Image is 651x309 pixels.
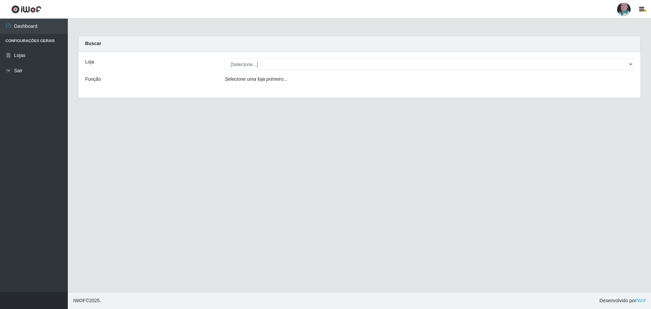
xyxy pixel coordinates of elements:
[599,297,646,304] span: Desenvolvido por
[85,58,94,65] label: Loja
[85,41,101,46] strong: Buscar
[225,76,287,82] i: Selecione uma loja primeiro...
[73,298,86,303] span: IWOF
[85,76,101,83] label: Função
[73,297,101,304] span: © 2025 .
[636,298,646,303] a: iWof
[11,5,41,14] img: CoreUI Logo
